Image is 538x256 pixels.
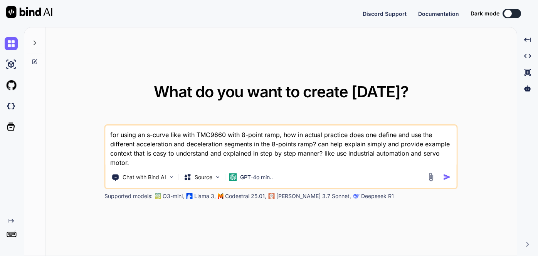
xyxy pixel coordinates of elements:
img: Mistral-AI [218,193,224,199]
span: Discord Support [363,10,407,17]
img: Pick Models [215,174,221,180]
p: GPT-4o min.. [240,173,273,181]
img: claude [353,193,360,199]
button: Documentation [418,10,459,18]
img: Llama2 [187,193,193,199]
button: Discord Support [363,10,407,18]
p: Source [195,173,212,181]
img: Bind AI [6,6,52,18]
textarea: for using an s-curve like with TMC9660 with 8-point ramp, how in actual practice does one define ... [106,125,457,167]
img: attachment [427,173,435,181]
img: ai-studio [5,58,18,71]
img: chat [5,37,18,50]
img: darkCloudIdeIcon [5,100,18,113]
p: O3-mini, [163,192,184,200]
img: GPT-4 [155,193,161,199]
span: Documentation [418,10,459,17]
img: icon [443,173,451,181]
img: GPT-4o mini [229,173,237,181]
p: Supported models: [104,192,153,200]
p: [PERSON_NAME] 3.7 Sonnet, [276,192,351,200]
img: githubLight [5,79,18,92]
img: claude [269,193,275,199]
img: Pick Tools [168,174,175,180]
p: Deepseek R1 [361,192,394,200]
span: What do you want to create [DATE]? [154,82,409,101]
p: Codestral 25.01, [225,192,266,200]
span: Dark mode [471,10,499,17]
p: Llama 3, [194,192,216,200]
p: Chat with Bind AI [123,173,166,181]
